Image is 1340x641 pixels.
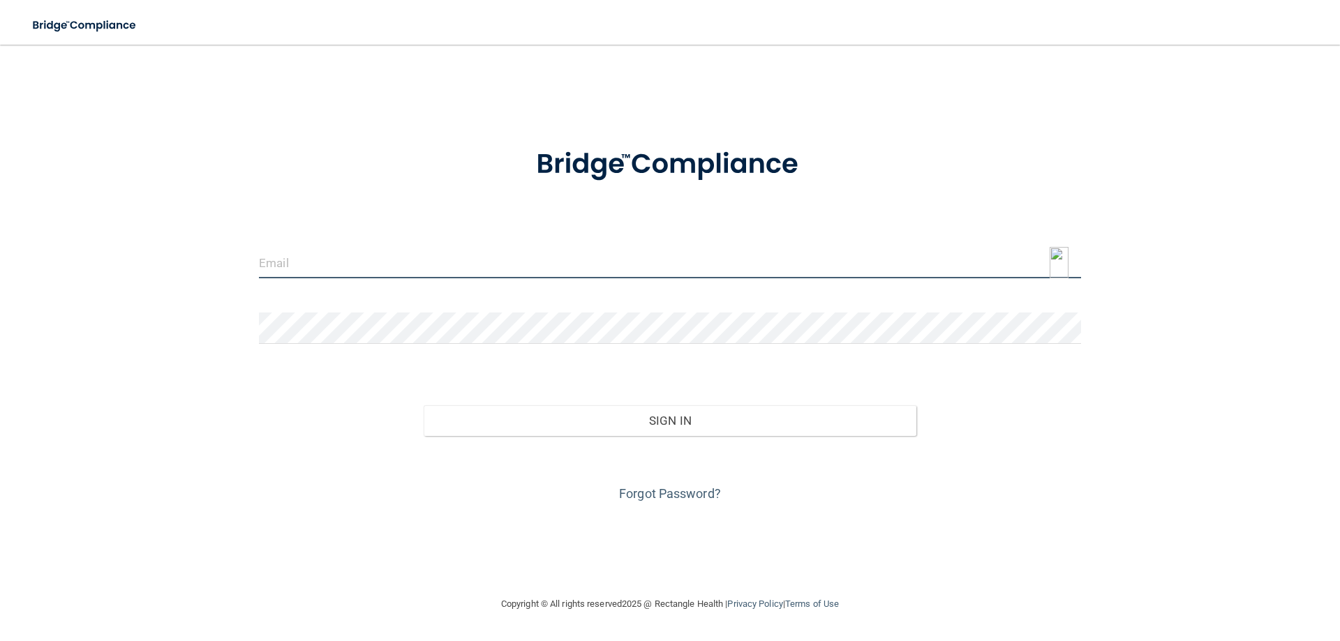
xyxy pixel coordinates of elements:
[1050,247,1069,278] img: icon_180.svg
[21,11,149,40] img: bridge_compliance_login_screen.278c3ca4.svg
[415,582,925,626] div: Copyright © All rights reserved 2025 @ Rectangle Health | |
[424,405,917,436] button: Sign In
[727,598,782,609] a: Privacy Policy
[259,247,1081,278] input: Email
[619,486,721,501] a: Forgot Password?
[785,598,839,609] a: Terms of Use
[507,128,833,201] img: bridge_compliance_login_screen.278c3ca4.svg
